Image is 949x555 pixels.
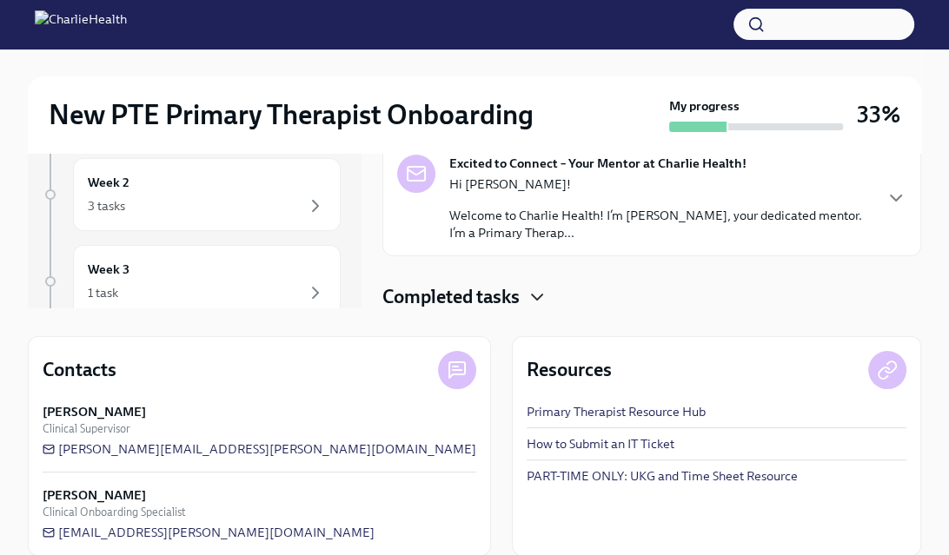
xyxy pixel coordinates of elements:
p: Hi [PERSON_NAME]! [449,175,872,193]
h3: 33% [857,99,900,130]
span: Clinical Supervisor [43,420,130,437]
div: 1 task [88,284,118,301]
p: Welcome to Charlie Health! I’m [PERSON_NAME], your dedicated mentor. I’m a Primary Therap... [449,207,872,241]
a: PART-TIME ONLY: UKG and Time Sheet Resource [527,467,798,485]
a: Week 31 task [42,245,341,318]
a: [EMAIL_ADDRESS][PERSON_NAME][DOMAIN_NAME] [43,524,375,541]
h6: Week 2 [88,173,129,192]
strong: [PERSON_NAME] [43,486,146,504]
h4: Contacts [43,357,116,383]
div: 3 tasks [88,197,125,215]
a: Week 23 tasks [42,158,341,231]
a: [PERSON_NAME][EMAIL_ADDRESS][PERSON_NAME][DOMAIN_NAME] [43,440,476,458]
img: CharlieHealth [35,10,127,38]
strong: My progress [669,97,740,115]
span: Clinical Onboarding Specialist [43,504,185,520]
div: Completed tasks [382,284,921,310]
h4: Completed tasks [382,284,520,310]
h4: Resources [527,357,612,383]
h6: Week 3 [88,260,129,279]
a: Primary Therapist Resource Hub [527,403,706,420]
a: How to Submit an IT Ticket [527,435,674,453]
strong: Excited to Connect – Your Mentor at Charlie Health! [449,155,747,172]
h2: New PTE Primary Therapist Onboarding [49,97,534,132]
strong: [PERSON_NAME] [43,403,146,420]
